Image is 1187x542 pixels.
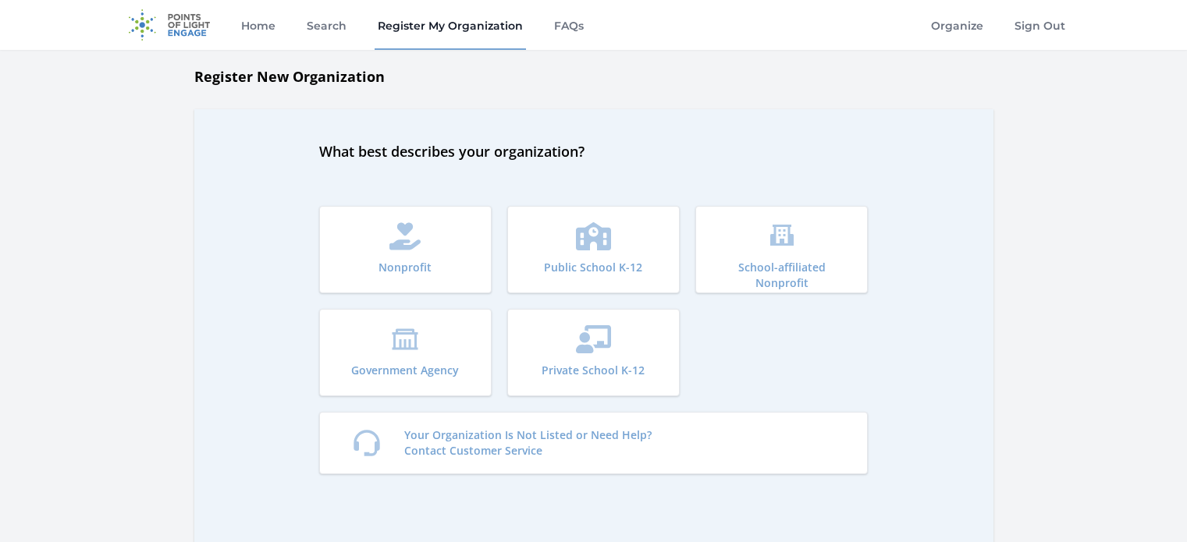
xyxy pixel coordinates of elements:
[319,309,492,396] button: Government Agency
[542,363,645,378] p: Private School K-12
[507,309,680,396] button: Private School K-12
[194,66,993,87] h1: Register New Organization
[695,206,868,293] button: School-affiliated Nonprofit
[319,140,869,162] h2: What best describes your organization?
[319,206,492,293] button: Nonprofit
[351,363,459,378] p: Government Agency
[718,260,845,291] p: School-affiliated Nonprofit
[544,260,642,275] p: Public School K-12
[404,427,652,459] p: Your Organization Is Not Listed or Need Help? Contact Customer Service
[507,206,680,293] button: Public School K-12
[378,260,432,275] p: Nonprofit
[319,412,869,474] a: Your Organization Is Not Listed or Need Help?Contact Customer Service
